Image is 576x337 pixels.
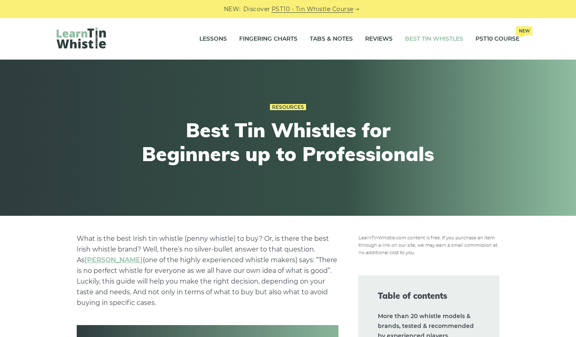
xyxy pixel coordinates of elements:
a: Reviews [365,29,393,49]
h1: Best Tin Whistles for Beginners up to Professionals [137,118,439,166]
a: Lessons [199,29,227,49]
a: Tabs & Notes [310,29,353,49]
p: What is the best Irish tin whistle (penny whistle) to buy? Or, is there the best Irish whistle br... [77,233,338,308]
img: disclosure [358,233,499,256]
span: Table of contents [378,290,480,302]
a: Fingering Charts [239,29,297,49]
a: Best Tin Whistles [405,29,463,49]
img: LearnTinWhistle.com [57,28,106,48]
a: Resources [270,104,306,111]
a: PST10 CourseNew [475,29,519,49]
a: undefined (opens in a new tab) [85,256,143,264]
span: New [516,26,533,35]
